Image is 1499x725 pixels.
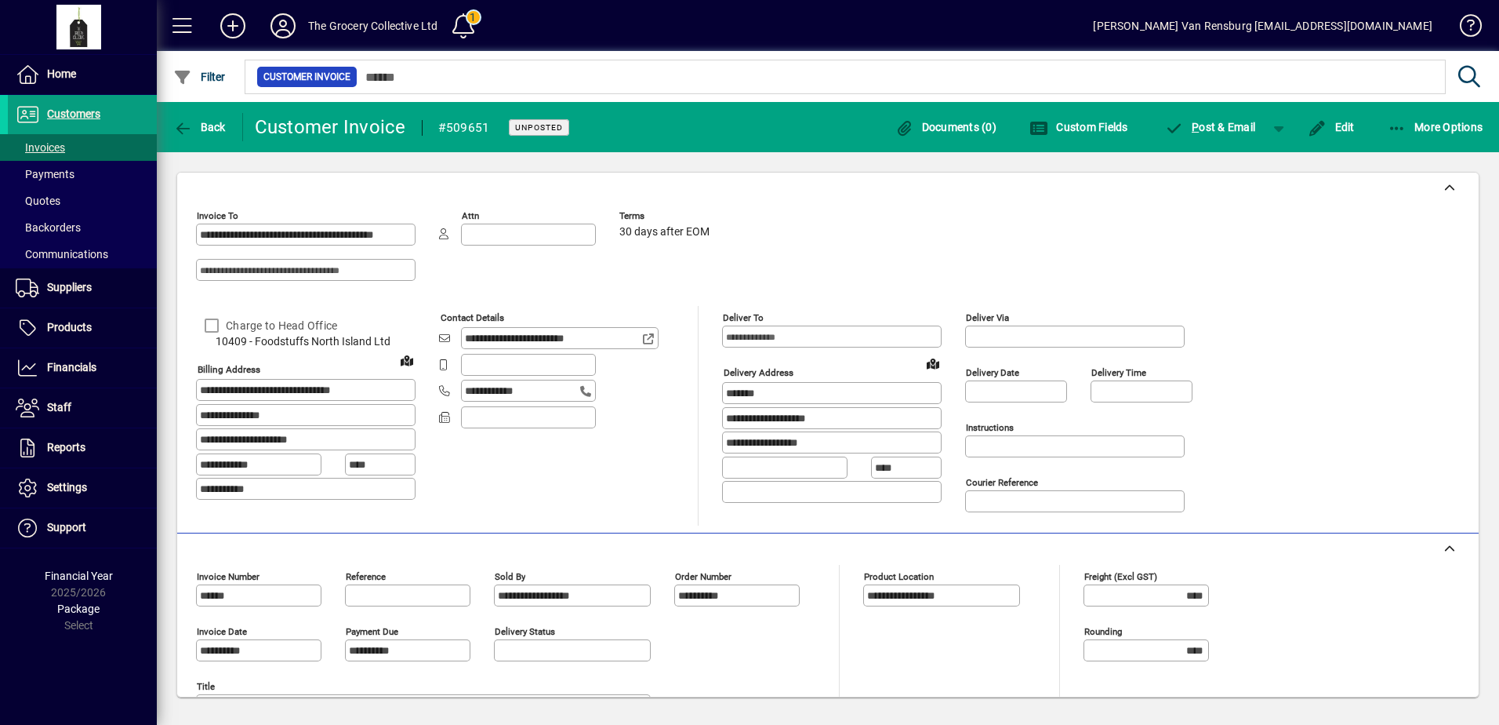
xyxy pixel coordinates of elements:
[515,122,563,133] span: Unposted
[1093,13,1432,38] div: [PERSON_NAME] Van Rensburg [EMAIL_ADDRESS][DOMAIN_NAME]
[1192,121,1199,133] span: P
[47,401,71,414] span: Staff
[47,67,76,80] span: Home
[1388,121,1483,133] span: More Options
[394,348,419,373] a: View on map
[891,113,1000,141] button: Documents (0)
[346,571,386,582] mat-label: Reference
[920,351,945,376] a: View on map
[966,367,1019,378] mat-label: Delivery date
[1029,121,1128,133] span: Custom Fields
[1304,113,1359,141] button: Edit
[16,195,60,207] span: Quotes
[8,268,157,308] a: Suppliers
[197,626,247,637] mat-label: Invoice date
[263,69,350,85] span: Customer Invoice
[1091,367,1146,378] mat-label: Delivery time
[8,214,157,241] a: Backorders
[438,115,490,140] div: #509651
[157,113,243,141] app-page-header-button: Back
[619,226,710,239] span: 30 days after EOM
[47,481,87,494] span: Settings
[169,63,230,91] button: Filter
[8,134,157,161] a: Invoices
[208,12,258,40] button: Add
[966,312,1009,323] mat-label: Deliver via
[16,141,65,154] span: Invoices
[47,321,92,333] span: Products
[8,428,157,468] a: Reports
[675,571,731,582] mat-label: Order number
[1084,626,1122,637] mat-label: Rounding
[47,521,86,534] span: Support
[1448,3,1479,54] a: Knowledge Base
[196,333,416,350] span: 10409 - Foodstuffs North Island Ltd
[197,210,238,221] mat-label: Invoice To
[197,571,260,582] mat-label: Invoice number
[346,626,398,637] mat-label: Payment due
[8,308,157,348] a: Products
[16,248,108,260] span: Communications
[1308,121,1355,133] span: Edit
[966,422,1014,433] mat-label: Instructions
[1157,113,1264,141] button: Post & Email
[1084,571,1157,582] mat-label: Freight (excl GST)
[864,571,934,582] mat-label: Product location
[8,188,157,214] a: Quotes
[57,603,100,615] span: Package
[47,441,85,454] span: Reports
[895,121,996,133] span: Documents (0)
[255,115,406,140] div: Customer Invoice
[16,221,81,234] span: Backorders
[47,107,100,120] span: Customers
[47,361,96,373] span: Financials
[308,13,438,38] div: The Grocery Collective Ltd
[723,312,764,323] mat-label: Deliver To
[197,681,215,692] mat-label: Title
[8,388,157,428] a: Staff
[8,508,157,548] a: Support
[8,348,157,388] a: Financials
[462,210,479,221] mat-label: Attn
[8,468,157,508] a: Settings
[47,281,92,293] span: Suppliers
[173,121,226,133] span: Back
[8,55,157,94] a: Home
[16,168,74,180] span: Payments
[169,113,230,141] button: Back
[1025,113,1132,141] button: Custom Fields
[173,71,226,83] span: Filter
[8,161,157,188] a: Payments
[966,477,1038,488] mat-label: Courier Reference
[619,211,713,221] span: Terms
[258,12,308,40] button: Profile
[495,571,525,582] mat-label: Sold by
[495,626,555,637] mat-label: Delivery status
[1384,113,1487,141] button: More Options
[45,570,113,582] span: Financial Year
[8,241,157,268] a: Communications
[1165,121,1256,133] span: ost & Email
